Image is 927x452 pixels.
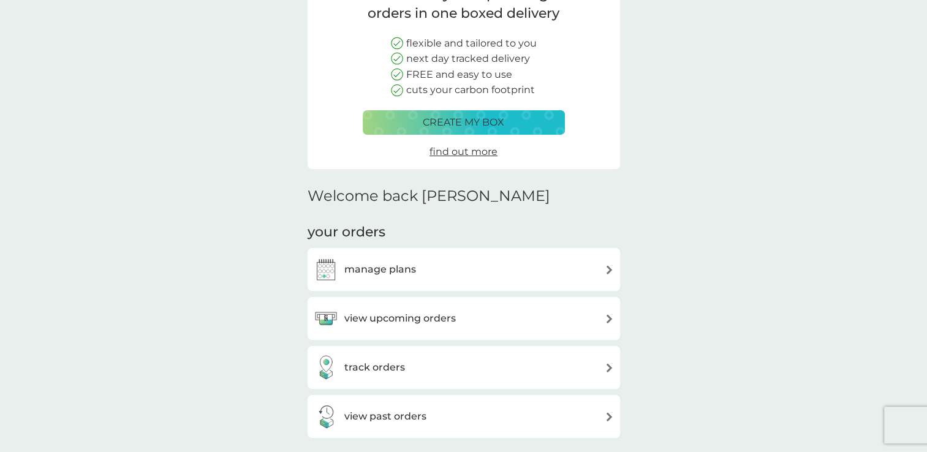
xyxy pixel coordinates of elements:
[429,144,498,160] a: find out more
[406,51,530,67] p: next day tracked delivery
[605,314,614,323] img: arrow right
[605,363,614,372] img: arrow right
[605,412,614,421] img: arrow right
[308,223,385,242] h3: your orders
[344,409,426,424] h3: view past orders
[406,67,512,83] p: FREE and easy to use
[406,82,535,98] p: cuts your carbon footprint
[429,146,498,157] span: find out more
[344,311,456,326] h3: view upcoming orders
[406,36,537,51] p: flexible and tailored to you
[363,110,565,135] button: create my box
[344,360,405,375] h3: track orders
[423,115,504,130] p: create my box
[605,265,614,274] img: arrow right
[344,262,416,277] h3: manage plans
[308,187,550,205] h2: Welcome back [PERSON_NAME]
